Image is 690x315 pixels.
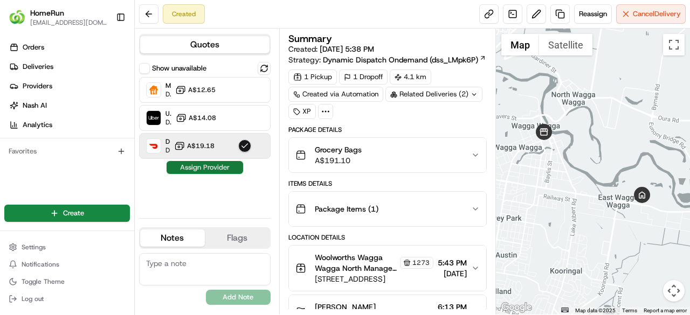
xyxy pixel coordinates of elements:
span: 6:13 PM [438,302,467,312]
span: [PERSON_NAME] [315,302,376,312]
div: 1 Dropoff [339,69,388,85]
img: DoorDash [147,139,161,153]
button: Show satellite imagery [539,34,592,55]
span: Log out [22,295,44,303]
span: Created: [288,44,374,54]
span: [DATE] [438,268,467,279]
span: Notifications [22,260,59,269]
a: Nash AI [4,97,134,114]
a: Dynamic Dispatch Ondemand (dss_LMpk6P) [323,54,486,65]
h3: Summary [288,34,332,44]
button: Toggle Theme [4,274,130,289]
a: Orders [4,39,134,56]
span: Toggle Theme [22,277,65,286]
span: Dynamic Dispatch Ondemand (dss_LMpk6P) [323,54,478,65]
span: [STREET_ADDRESS] [315,274,433,284]
button: Settings [4,240,130,255]
span: Uber [165,109,171,118]
div: 4.1 km [390,69,431,85]
span: Deliveries [23,62,53,72]
div: Location Details [288,233,487,242]
span: Providers [23,81,52,91]
span: Grocery Bags [315,144,362,155]
button: Quotes [140,36,270,53]
div: XP [288,104,316,119]
button: Toggle fullscreen view [663,34,685,55]
button: Grocery BagsA$191.10 [289,138,486,172]
span: Analytics [23,120,52,130]
div: Favorites [4,143,130,160]
button: CancelDelivery [616,4,686,24]
span: Reassign [579,9,607,19]
span: Cancel Delivery [633,9,681,19]
button: A$14.08 [176,113,216,123]
button: Create [4,205,130,222]
button: Assign Provider [167,161,243,174]
a: Created via Automation [288,87,383,102]
button: [EMAIL_ADDRESS][DOMAIN_NAME] [30,18,107,27]
span: 1273 [412,258,430,267]
a: Deliveries [4,58,134,75]
div: Package Details [288,125,487,134]
span: Dropoff ETA 41 minutes [165,118,171,127]
a: Providers [4,78,134,95]
img: HomeRun [9,9,26,26]
div: 1 Pickup [288,69,337,85]
span: Map data ©2025 [575,307,616,313]
button: HomeRun [30,8,64,18]
button: Show street map [501,34,539,55]
button: Keyboard shortcuts [561,307,569,312]
div: Items Details [288,179,487,188]
span: A$191.10 [315,155,362,166]
span: 5:43 PM [438,257,467,268]
a: Open this area in Google Maps (opens a new window) [499,300,534,314]
button: A$12.65 [175,85,216,95]
span: A$19.18 [187,142,215,150]
button: Notes [140,229,205,247]
span: Dropoff ETA 1 hour [165,90,171,99]
span: Nash AI [23,101,47,110]
span: Orders [23,43,44,52]
button: Log out [4,291,130,306]
button: A$19.18 [174,141,215,151]
button: Flags [205,229,270,247]
img: Menulog [147,83,161,97]
a: Analytics [4,116,134,134]
img: Google [499,300,534,314]
span: [DATE] 5:38 PM [320,44,374,54]
div: Strategy: [288,54,486,65]
label: Show unavailable [152,64,206,73]
span: Dropoff ETA 1 hour [165,146,170,155]
a: Terms [622,307,637,313]
div: Related Deliveries (2) [385,87,482,102]
a: Report a map error [644,307,687,313]
span: Package Items ( 1 ) [315,204,378,214]
img: Uber [147,111,161,125]
span: Create [63,208,84,218]
button: HomeRunHomeRun[EMAIL_ADDRESS][DOMAIN_NAME] [4,4,112,30]
button: Notifications [4,257,130,272]
button: Package Items (1) [289,192,486,226]
span: Woolworths Wagga Wagga North Manager Manager [315,252,398,274]
button: Woolworths Wagga Wagga North Manager Manager1273[STREET_ADDRESS]5:43 PM[DATE] [289,246,486,291]
button: Map camera controls [663,280,685,302]
span: Settings [22,243,46,251]
span: Menulog [165,81,171,90]
span: A$14.08 [189,114,216,122]
span: A$12.65 [188,86,216,94]
span: DoorDash [165,137,170,146]
button: Reassign [574,4,612,24]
